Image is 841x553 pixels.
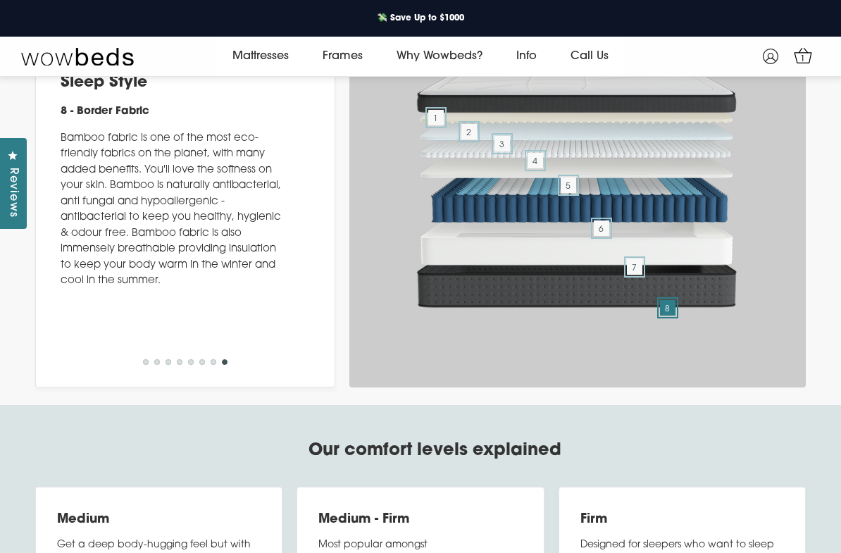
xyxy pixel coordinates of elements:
h3: Medium [57,512,261,528]
img: layer7.png [412,208,743,271]
a: Call Us [554,37,625,76]
button: 2 of 8 [154,359,160,365]
a: Mattresses [216,37,306,76]
span: 8 [660,300,675,316]
span: Reviews [4,168,22,218]
span: 7 [627,259,642,275]
span: 1 [796,52,810,66]
button: 3 of 8 [166,359,171,365]
a: 💸 Save Up to $1000 [366,9,475,27]
img: layer8.png [412,243,743,313]
button: 8 of 8 [222,359,228,365]
button: 4 of 8 [177,359,182,365]
a: 1 [790,43,815,68]
button: 5 of 8 [188,359,194,365]
a: Info [499,37,554,76]
img: layer5.png [412,144,743,189]
h3: Firm [580,512,784,528]
button: 1 of 8 [143,359,149,365]
button: 7 of 8 [211,359,216,365]
button: 6 of 8 [199,359,205,365]
span: 1 [428,110,444,125]
span: 5 [561,178,576,193]
p: Bamboo fabric is one of the most eco-friendly fabrics on the planet, with many added benefits. Yo... [61,131,285,290]
a: Why Wowbeds? [380,37,499,76]
h2: Sleep Style [61,73,285,94]
span: 3 [494,136,510,151]
a: Frames [306,37,380,76]
span: 4 [528,153,543,168]
img: layer6.png [412,168,743,232]
h3: Medium - Firm [318,512,522,528]
img: Wow Beds Logo [21,46,134,66]
h4: 8 - Border Fabric [61,104,285,120]
img: layer1.png [412,61,743,122]
span: 6 [594,220,609,236]
span: 2 [461,124,477,139]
